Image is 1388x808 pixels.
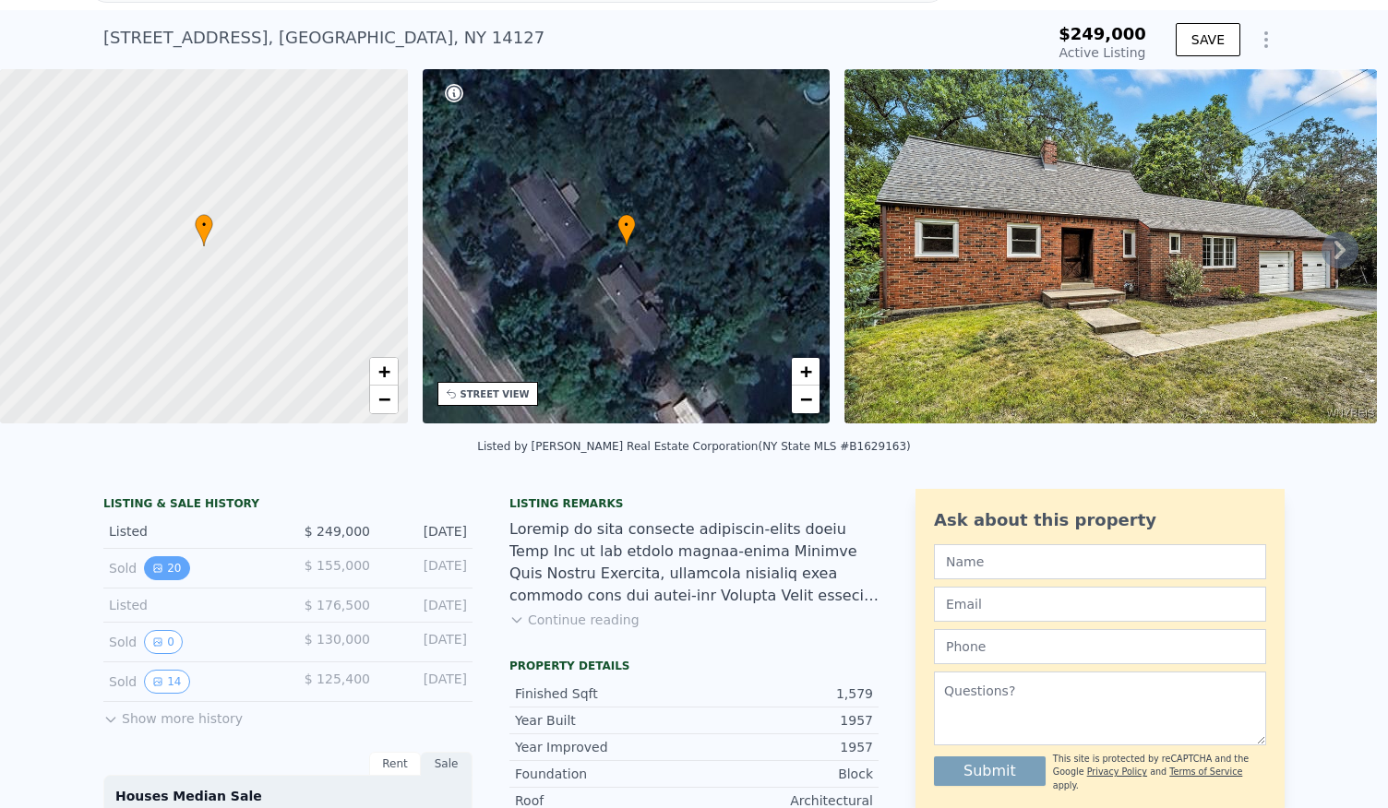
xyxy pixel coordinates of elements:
[305,524,370,539] span: $ 249,000
[617,214,636,246] div: •
[109,596,273,614] div: Listed
[1059,24,1146,43] span: $249,000
[385,596,467,614] div: [DATE]
[115,787,461,805] div: Houses Median Sale
[144,556,189,580] button: View historical data
[694,738,873,756] div: 1957
[934,629,1266,664] input: Phone
[103,25,544,51] div: [STREET_ADDRESS] , [GEOGRAPHIC_DATA] , NY 14127
[694,765,873,783] div: Block
[144,670,189,694] button: View historical data
[1176,23,1240,56] button: SAVE
[195,214,213,246] div: •
[109,556,273,580] div: Sold
[421,752,473,776] div: Sale
[144,630,183,654] button: View historical data
[934,544,1266,579] input: Name
[515,684,694,703] div: Finished Sqft
[377,360,389,383] span: +
[109,522,273,541] div: Listed
[792,358,820,386] a: Zoom in
[195,217,213,233] span: •
[509,518,879,607] div: Loremip do sita consecte adipiscin-elits doeiu Temp Inc ut lab etdolo magnaa-enima Minimve Quis N...
[385,522,467,541] div: [DATE]
[934,756,1046,786] button: Submit
[800,387,812,410] span: −
[515,765,694,783] div: Foundation
[385,670,467,694] div: [DATE]
[694,711,873,730] div: 1957
[515,711,694,730] div: Year Built
[385,630,467,654] div: [DATE]
[515,738,694,756] div: Year Improved
[844,69,1377,423] img: Sale: 167434713 Parcel: 73565586
[1053,753,1266,792] div: This site is protected by reCAPTCHA and the Google and apply.
[305,598,370,612] span: $ 176,500
[385,556,467,580] div: [DATE]
[305,671,370,686] span: $ 125,400
[461,387,530,401] div: STREET VIEW
[1248,21,1285,58] button: Show Options
[103,702,243,728] button: Show more history
[694,684,873,703] div: 1,579
[305,632,370,647] span: $ 130,000
[477,440,910,453] div: Listed by [PERSON_NAME] Real Estate Corporation (NY State MLS #B1629163)
[792,386,820,413] a: Zoom out
[509,611,640,629] button: Continue reading
[377,387,389,410] span: −
[370,358,398,386] a: Zoom in
[617,217,636,233] span: •
[109,670,273,694] div: Sold
[1169,766,1242,777] a: Terms of Service
[305,558,370,573] span: $ 155,000
[509,496,879,511] div: Listing remarks
[509,659,879,673] div: Property details
[1059,45,1146,60] span: Active Listing
[934,587,1266,622] input: Email
[370,386,398,413] a: Zoom out
[109,630,273,654] div: Sold
[1087,766,1147,777] a: Privacy Policy
[934,507,1266,533] div: Ask about this property
[800,360,812,383] span: +
[369,752,421,776] div: Rent
[103,496,473,515] div: LISTING & SALE HISTORY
